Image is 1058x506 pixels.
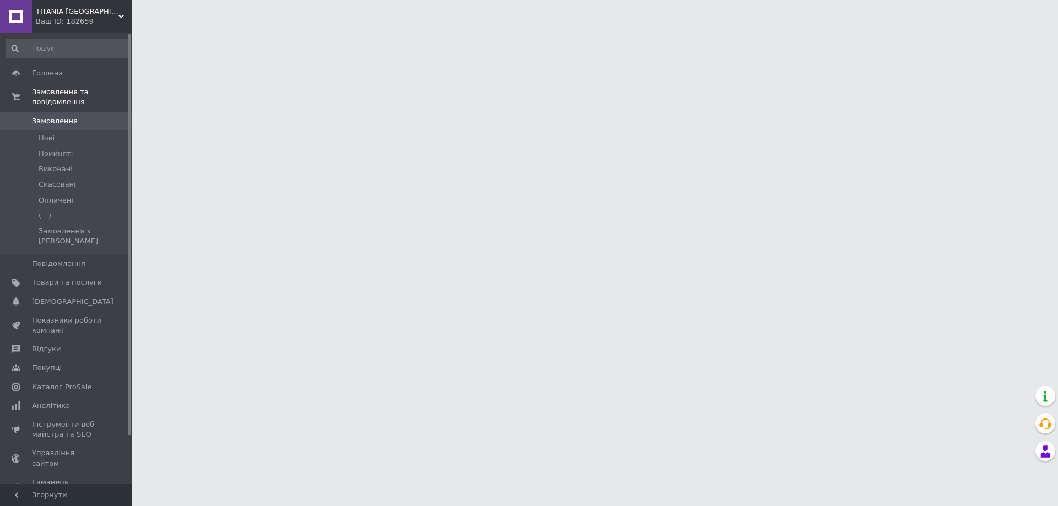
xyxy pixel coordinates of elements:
[32,448,102,468] span: Управління сайтом
[39,179,76,189] span: Скасовані
[32,344,61,354] span: Відгуки
[32,315,102,335] span: Показники роботи компанії
[39,226,129,246] span: Замовлення з [PERSON_NAME]
[39,133,55,143] span: Нові
[32,420,102,439] span: Інструменти веб-майстра та SEO
[39,149,73,159] span: Прийняті
[32,382,91,392] span: Каталог ProSale
[39,195,73,205] span: Оплачені
[32,68,63,78] span: Головна
[36,7,118,17] span: TITANIA Ukraine
[32,401,70,411] span: Аналітика
[36,17,132,26] div: Ваш ID: 182659
[32,278,102,287] span: Товари та послуги
[32,116,78,126] span: Замовлення
[39,164,73,174] span: Виконані
[32,87,132,107] span: Замовлення та повідомлення
[32,297,114,307] span: [DEMOGRAPHIC_DATA]
[32,363,62,373] span: Покупці
[6,39,130,58] input: Пошук
[32,477,102,497] span: Гаманець компанії
[39,211,51,221] span: ( - )
[32,259,85,269] span: Повідомлення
